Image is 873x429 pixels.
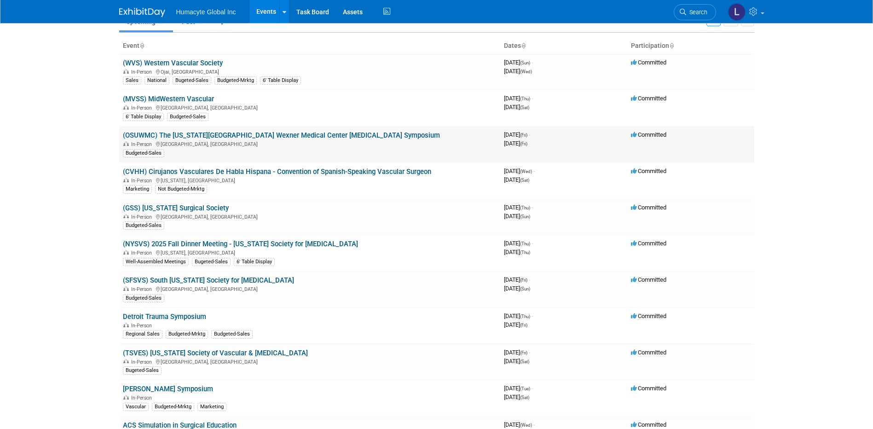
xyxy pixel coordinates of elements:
span: [DATE] [504,68,532,75]
div: [US_STATE], [GEOGRAPHIC_DATA] [123,249,497,256]
a: (SFSVS) South [US_STATE] Society for [MEDICAL_DATA] [123,276,294,284]
th: Dates [500,38,627,54]
span: (Wed) [520,423,532,428]
a: (NYSVS) 2025 Fall Dinner Meeting - [US_STATE] Society for [MEDICAL_DATA] [123,240,358,248]
span: Committed [631,276,666,283]
span: [DATE] [504,140,527,147]
div: Sales [123,76,141,85]
div: 6' Table Display [234,258,275,266]
div: Marketing [197,403,226,411]
a: (WVS) Western Vascular Society [123,59,223,67]
span: - [529,131,530,138]
img: ExhibitDay [119,8,165,17]
span: Humacyte Global Inc [176,8,236,16]
div: 6' Table Display [123,113,164,121]
div: Bugeted-Sales [123,366,162,375]
img: Linda Hamilton [728,3,746,21]
span: (Thu) [520,205,530,210]
div: Marketing [123,185,152,193]
span: (Thu) [520,314,530,319]
img: In-Person Event [123,69,129,74]
div: Budgeted-Sales [123,294,164,302]
div: Regional Sales [123,330,162,338]
span: In-Person [131,214,155,220]
span: [DATE] [504,313,533,319]
span: (Sat) [520,105,529,110]
span: Committed [631,349,666,356]
span: - [533,421,535,428]
span: (Wed) [520,169,532,174]
span: [DATE] [504,358,529,365]
span: [DATE] [504,59,533,66]
span: Committed [631,168,666,174]
img: In-Person Event [123,250,129,255]
span: (Thu) [520,250,530,255]
div: Bugeted-Sales [192,258,231,266]
span: - [533,168,535,174]
div: [GEOGRAPHIC_DATA], [GEOGRAPHIC_DATA] [123,358,497,365]
span: (Sat) [520,178,529,183]
span: Committed [631,95,666,102]
div: Budgeted-Mrktg [152,403,194,411]
span: (Fri) [520,350,527,355]
th: Event [119,38,500,54]
span: (Sun) [520,214,530,219]
a: (GSS) [US_STATE] Surgical Society [123,204,229,212]
span: In-Person [131,395,155,401]
span: In-Person [131,250,155,256]
span: In-Person [131,286,155,292]
div: [GEOGRAPHIC_DATA], [GEOGRAPHIC_DATA] [123,285,497,292]
span: [DATE] [504,131,530,138]
div: Budgeted-Sales [123,221,164,230]
span: [DATE] [504,240,533,247]
div: [GEOGRAPHIC_DATA], [GEOGRAPHIC_DATA] [123,104,497,111]
span: - [529,349,530,356]
div: Budgeted-Sales [123,149,164,157]
a: Search [674,4,716,20]
span: (Sun) [520,60,530,65]
span: (Sat) [520,395,529,400]
span: [DATE] [504,285,530,292]
th: Participation [627,38,754,54]
span: - [532,204,533,211]
div: Not Budgeted-Mrktg [155,185,207,193]
span: [DATE] [504,204,533,211]
img: In-Person Event [123,105,129,110]
span: In-Person [131,359,155,365]
span: Committed [631,131,666,138]
div: Budgeted-Sales [211,330,253,338]
img: In-Person Event [123,395,129,400]
a: Sort by Participation Type [669,42,674,49]
img: In-Person Event [123,141,129,146]
div: [US_STATE], [GEOGRAPHIC_DATA] [123,176,497,184]
span: In-Person [131,323,155,329]
img: In-Person Event [123,359,129,364]
span: (Tue) [520,386,530,391]
a: (MVSS) MidWestern Vascular [123,95,214,103]
a: Sort by Start Date [521,42,526,49]
span: (Sat) [520,359,529,364]
span: [DATE] [504,249,530,255]
div: Ojai, [GEOGRAPHIC_DATA] [123,68,497,75]
span: [DATE] [504,176,529,183]
span: (Sun) [520,286,530,291]
img: In-Person Event [123,286,129,291]
span: [DATE] [504,394,529,400]
span: Committed [631,240,666,247]
img: In-Person Event [123,323,129,327]
span: (Wed) [520,69,532,74]
span: (Thu) [520,241,530,246]
span: [DATE] [504,421,535,428]
span: (Fri) [520,133,527,138]
span: [DATE] [504,213,530,220]
div: Vascular [123,403,149,411]
div: Budgeted-Sales [167,113,208,121]
div: Bugeted-Sales [173,76,211,85]
span: (Thu) [520,96,530,101]
span: (Fri) [520,278,527,283]
span: - [532,385,533,392]
div: Budgeted-Mrktg [166,330,208,338]
span: Committed [631,385,666,392]
div: Budgeted-Mrktg [214,76,257,85]
span: Committed [631,204,666,211]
